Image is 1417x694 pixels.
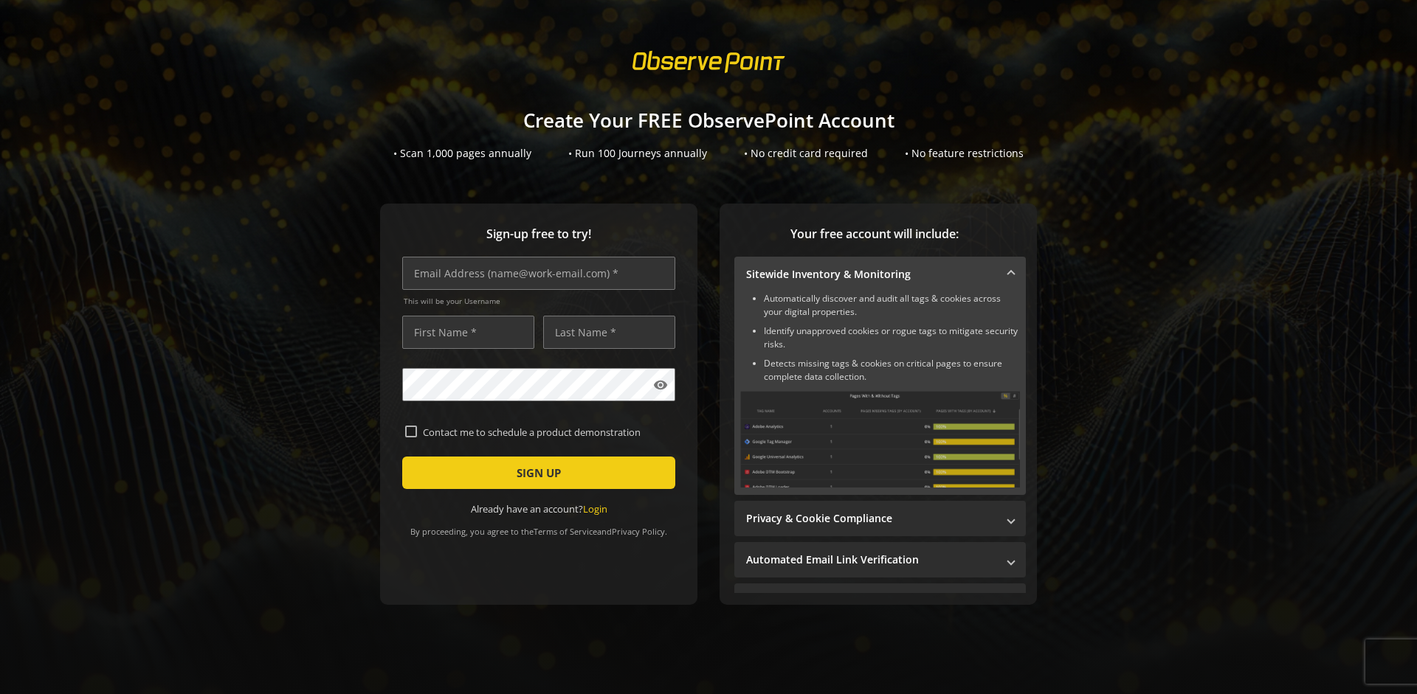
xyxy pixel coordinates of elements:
div: • Run 100 Journeys annually [568,146,707,161]
li: Detects missing tags & cookies on critical pages to ensure complete data collection. [764,357,1020,384]
div: • No feature restrictions [905,146,1024,161]
div: By proceeding, you agree to the and . [402,516,675,537]
mat-icon: visibility [653,378,668,392]
mat-expansion-panel-header: Performance Monitoring with Web Vitals [734,583,1026,619]
img: Sitewide Inventory & Monitoring [740,391,1020,487]
button: SIGN UP [402,457,675,489]
input: Email Address (name@work-email.com) * [402,257,675,290]
input: Last Name * [543,316,675,349]
div: Sitewide Inventory & Monitoring [734,292,1026,495]
mat-panel-title: Privacy & Cookie Compliance [746,511,996,526]
a: Terms of Service [534,526,597,537]
div: • Scan 1,000 pages annually [393,146,531,161]
mat-panel-title: Automated Email Link Verification [746,552,996,567]
input: First Name * [402,316,534,349]
a: Privacy Policy [612,526,665,537]
span: SIGN UP [517,459,561,486]
mat-panel-title: Sitewide Inventory & Monitoring [746,267,996,282]
div: Already have an account? [402,502,675,516]
span: Sign-up free to try! [402,226,675,243]
span: Your free account will include: [734,226,1015,243]
mat-expansion-panel-header: Privacy & Cookie Compliance [734,501,1026,536]
div: • No credit card required [744,146,868,161]
mat-expansion-panel-header: Automated Email Link Verification [734,542,1026,577]
a: Login [583,502,607,516]
li: Automatically discover and audit all tags & cookies across your digital properties. [764,292,1020,319]
li: Identify unapproved cookies or rogue tags to mitigate security risks. [764,325,1020,351]
span: This will be your Username [404,296,675,306]
mat-expansion-panel-header: Sitewide Inventory & Monitoring [734,257,1026,292]
label: Contact me to schedule a product demonstration [417,426,672,439]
